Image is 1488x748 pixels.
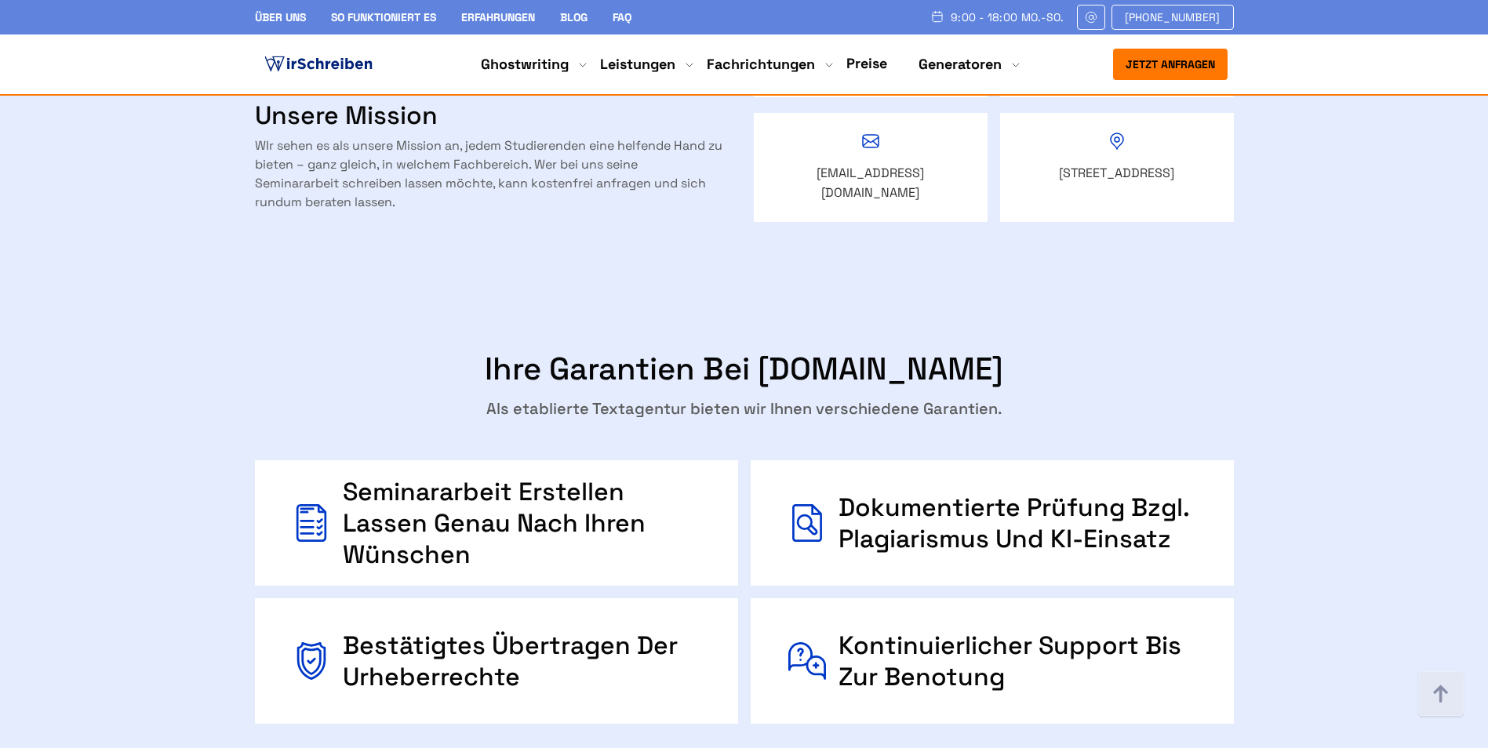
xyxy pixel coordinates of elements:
[839,492,1196,554] div: Dokumentierte Prüfung bzgl. Plagiarismus und KI-Einsatz
[331,10,436,24] a: So funktioniert es
[707,55,815,74] a: Fachrichtungen
[461,10,535,24] a: Erfahrungen
[261,53,376,76] img: logo ghostwriter-österreich
[1108,132,1126,151] img: Icon
[255,100,722,131] h3: Unsere Mission
[600,55,675,74] a: Leistungen
[613,10,631,24] a: FAQ
[1059,163,1174,183] a: [STREET_ADDRESS]
[919,55,1002,74] a: Generatoren
[846,54,887,72] a: Preise
[839,630,1196,692] div: Kontinuierlicher Support bis zur Benotung
[1111,5,1234,30] a: [PHONE_NUMBER]
[255,136,722,212] p: WIr sehen es als unsere Mission an, jedem Studierenden eine helfende Hand zu bieten – ganz gleich...
[1084,11,1098,24] img: Email
[1125,11,1221,24] span: [PHONE_NUMBER]
[773,163,969,203] a: [EMAIL_ADDRESS][DOMAIN_NAME]
[930,10,944,23] img: Schedule
[255,350,1234,388] h2: Ihre Garantien bei [DOMAIN_NAME]
[255,396,1234,421] p: Als etablierte Textagentur bieten wir Ihnen verschiedene Garantien.
[788,630,826,692] img: Kontinuierlicher Support bis zur Benotung
[293,630,330,692] img: Bestätigtes Übertragen Der Urheberrechte
[481,55,569,74] a: Ghostwriting
[951,11,1064,24] span: 9:00 - 18:00 Mo.-So.
[343,492,700,554] div: Seminararbeit erstellen lassen genau Nach Ihren Wünschen
[788,492,826,554] img: Dokumentierte Prüfung bzgl. Plagiarismus und KI-Einsatz
[255,10,306,24] a: Über uns
[1113,49,1228,80] button: Jetzt anfragen
[560,10,588,24] a: Blog
[343,630,700,692] div: Bestätigtes Übertragen Der Urheberrechte
[861,132,880,151] img: Icon
[293,492,330,554] img: Seminararbeit erstellen lassen genau Nach Ihren Wünschen
[1417,671,1464,718] img: button top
